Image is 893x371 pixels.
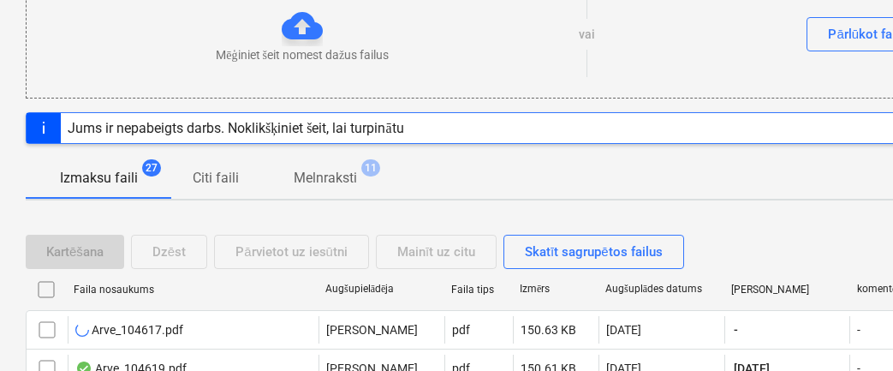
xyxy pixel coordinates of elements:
button: Skatīt sagrupētos failus [503,235,684,269]
div: Notiek OCR [75,323,89,337]
p: Citi faili [193,168,239,188]
iframe: Chat Widget [807,289,893,371]
p: vai [579,26,595,43]
span: - [732,321,740,338]
p: Mēģiniet šeit nomest dažus failus [216,46,389,63]
span: 11 [361,159,380,177]
span: 27 [142,159,161,177]
div: 150.63 KB [521,323,576,337]
div: Skatīt sagrupētos failus [525,241,663,263]
div: Arve_104617.pdf [75,323,183,337]
p: Melnraksti [294,168,357,188]
div: Faila nosaukums [74,284,312,296]
div: [DATE] [606,323,641,337]
p: [PERSON_NAME] [326,321,418,338]
p: Izmaksu faili [60,168,138,188]
div: Faila tips [451,284,506,296]
div: Augšuplādes datums [605,283,717,296]
div: [PERSON_NAME] [731,284,843,296]
div: Jums ir nepabeigts darbs. Noklikšķiniet šeit, lai turpinātu [68,120,404,136]
div: pdf [452,323,470,337]
div: Izmērs [520,283,592,296]
div: Augšupielādēja [325,283,438,296]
